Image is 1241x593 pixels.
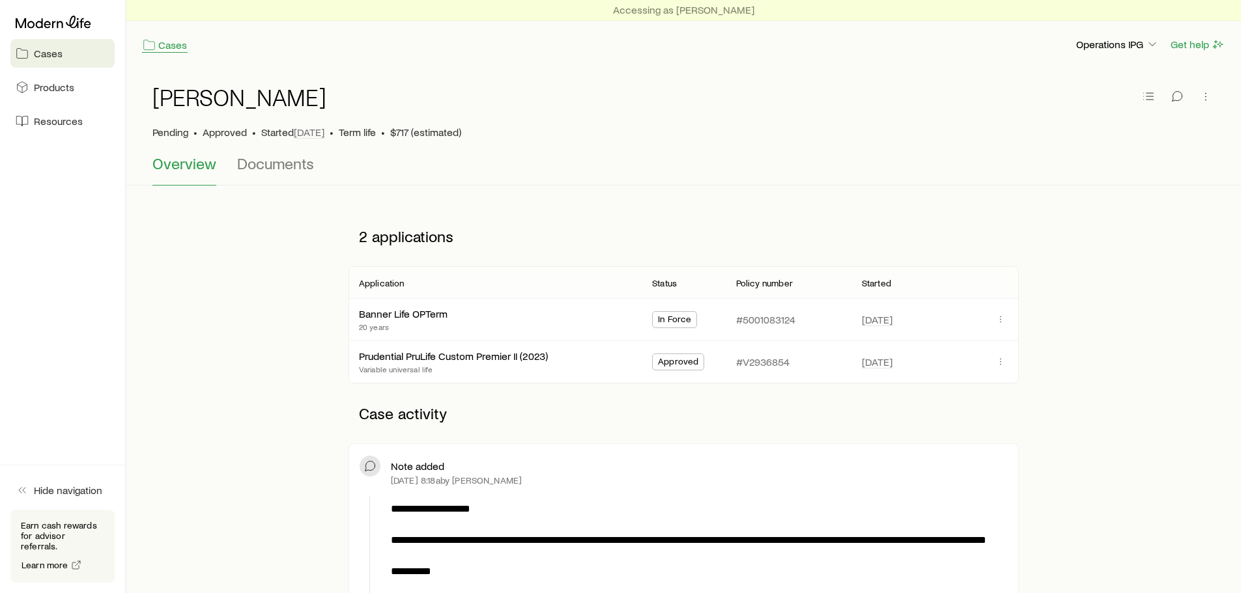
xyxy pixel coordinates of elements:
span: Cases [34,47,63,60]
p: Operations IPG [1076,38,1159,51]
p: Case activity [349,394,1019,433]
span: Overview [152,154,216,172]
p: Pending [152,126,188,139]
a: Resources [10,107,115,135]
span: $717 (estimated) [390,126,461,139]
div: Banner Life OPTerm [359,307,448,321]
button: Operations IPG [1076,37,1160,53]
span: • [193,126,197,139]
p: Variable universal life [359,364,548,374]
a: Cases [142,38,188,53]
span: [DATE] [294,126,324,139]
span: Hide navigation [34,484,102,497]
a: Prudential PruLife Custom Premier II (2023) [359,350,548,362]
span: Resources [34,115,83,128]
span: [DATE] [862,355,892,368]
h1: [PERSON_NAME] [152,84,326,110]
p: #5001083124 [736,313,795,326]
p: Started [862,278,891,288]
button: Hide navigation [10,476,115,504]
span: Products [34,81,74,94]
span: Term life [339,126,376,139]
p: [DATE] 8:18a by [PERSON_NAME] [391,475,522,486]
span: • [252,126,256,139]
p: Policy number [736,278,793,288]
span: • [330,126,334,139]
span: Documents [237,154,314,172]
span: [DATE] [862,313,892,326]
a: Banner Life OPTerm [359,307,448,320]
span: • [381,126,385,139]
p: Status [652,278,677,288]
p: Note added [391,460,444,473]
button: Get help [1170,37,1225,52]
span: Learn more [21,560,68,570]
div: Prudential PruLife Custom Premier II (2023) [359,350,548,363]
span: Approved [203,126,247,139]
span: In Force [658,314,691,327]
div: Earn cash rewards for advisor referrals.Learn more [10,510,115,583]
p: 20 years [359,322,448,332]
p: 2 applications [349,217,1019,256]
span: Approved [658,356,698,370]
a: Products [10,73,115,102]
div: Case details tabs [152,154,1215,186]
p: #V2936854 [736,355,790,368]
p: Accessing as [PERSON_NAME] [613,3,754,16]
a: Cases [10,39,115,68]
p: Earn cash rewards for advisor referrals. [21,520,104,551]
p: Application [359,278,405,288]
p: Started [261,126,324,139]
